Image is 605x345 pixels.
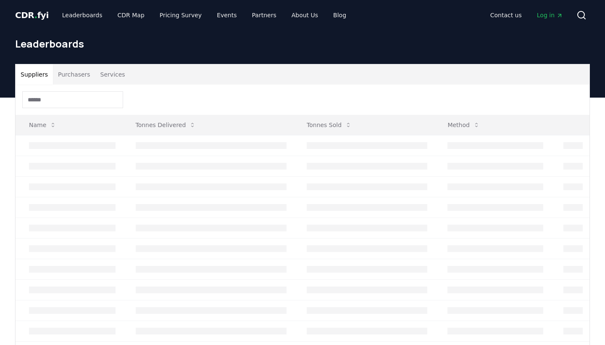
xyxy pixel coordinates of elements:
button: Tonnes Sold [300,117,358,133]
button: Tonnes Delivered [129,117,203,133]
button: Services [95,64,130,85]
nav: Main [55,8,353,23]
a: Events [210,8,243,23]
a: Pricing Survey [153,8,208,23]
a: Contact us [484,8,529,23]
button: Name [22,117,63,133]
a: CDR.fyi [15,9,49,21]
a: Leaderboards [55,8,109,23]
nav: Main [484,8,570,23]
span: CDR fyi [15,10,49,20]
button: Method [441,117,487,133]
a: Blog [326,8,353,23]
a: CDR Map [111,8,151,23]
span: . [34,10,37,20]
button: Suppliers [16,64,53,85]
a: About Us [285,8,325,23]
span: Log in [537,11,563,19]
a: Partners [245,8,283,23]
button: Purchasers [53,64,95,85]
h1: Leaderboards [15,37,590,50]
a: Log in [530,8,570,23]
